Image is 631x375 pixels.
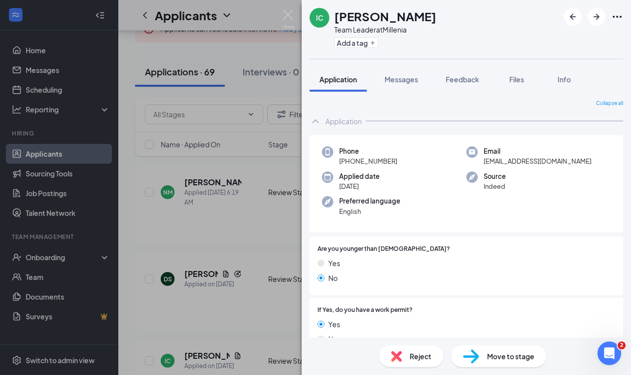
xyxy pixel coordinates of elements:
span: Email [484,146,592,156]
svg: ArrowLeftNew [567,11,579,23]
span: English [339,206,400,216]
span: Move to stage [487,351,534,362]
div: Team Leader at Millenia [334,25,436,34]
iframe: Intercom live chat [597,341,621,365]
span: 2 [618,341,626,349]
span: Application [319,75,357,84]
button: PlusAdd a tag [334,37,378,48]
span: Source [484,171,506,181]
span: Preferred language [339,196,400,206]
span: Are you younger than [DEMOGRAPHIC_DATA]? [317,244,450,254]
span: Info [558,75,571,84]
svg: Plus [370,40,376,46]
div: Application [325,116,362,126]
span: Messages [385,75,418,84]
h1: [PERSON_NAME] [334,8,436,25]
span: Reject [410,351,431,362]
span: Indeed [484,181,506,191]
span: Applied date [339,171,380,181]
span: If Yes, do you have a work permit? [317,306,413,315]
svg: ChevronUp [310,115,321,127]
button: ArrowRight [588,8,605,26]
button: ArrowLeftNew [564,8,582,26]
span: [DATE] [339,181,380,191]
svg: ArrowRight [591,11,602,23]
span: Files [509,75,524,84]
span: Phone [339,146,397,156]
span: [PHONE_NUMBER] [339,156,397,166]
span: No [328,334,338,344]
span: Feedback [446,75,479,84]
span: No [328,273,338,283]
div: IC [316,13,323,23]
span: Collapse all [596,100,623,107]
svg: Ellipses [611,11,623,23]
span: Yes [328,319,340,330]
span: Yes [328,258,340,269]
span: [EMAIL_ADDRESS][DOMAIN_NAME] [484,156,592,166]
